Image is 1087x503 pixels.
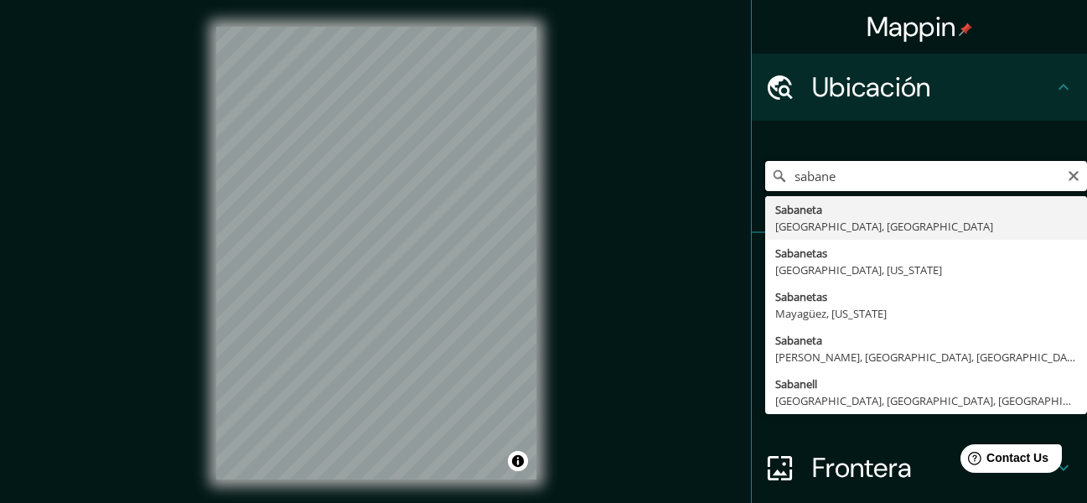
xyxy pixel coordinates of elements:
[775,305,1077,322] div: Mayagüez, [US_STATE]
[752,233,1087,300] div: Alfileres
[775,201,1077,218] div: Sabaneta
[775,376,1077,392] div: Sabanell
[775,332,1077,349] div: Sabaneta
[775,262,1077,278] div: [GEOGRAPHIC_DATA], [US_STATE]
[775,218,1077,235] div: [GEOGRAPHIC_DATA], [GEOGRAPHIC_DATA]
[812,70,1053,104] h4: Ubicación
[812,384,1053,417] h4: Diseño
[959,23,972,36] img: pin-icon.png
[1067,167,1080,183] button: Clear
[216,27,536,480] canvas: Map
[775,349,1077,366] div: [PERSON_NAME], [GEOGRAPHIC_DATA], [GEOGRAPHIC_DATA]
[752,54,1087,121] div: Ubicación
[752,367,1087,434] div: Diseño
[867,10,973,44] h4: Mappin
[508,451,528,471] button: Toggle attribution
[752,434,1087,501] div: Frontera
[812,451,1053,485] h4: Frontera
[775,245,1077,262] div: Sabanetas
[752,300,1087,367] div: Estilo
[775,288,1077,305] div: Sabanetas
[775,392,1077,409] div: [GEOGRAPHIC_DATA], [GEOGRAPHIC_DATA], [GEOGRAPHIC_DATA]
[765,161,1087,191] input: Pick your city or area
[938,438,1069,485] iframe: Help widget launcher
